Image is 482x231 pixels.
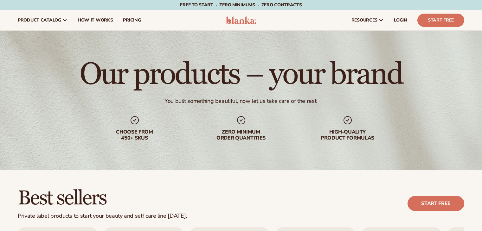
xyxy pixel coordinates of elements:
img: logo [226,16,256,24]
a: LOGIN [389,10,412,30]
a: pricing [118,10,146,30]
a: How It Works [73,10,118,30]
span: How It Works [78,18,113,23]
a: resources [346,10,389,30]
span: resources [351,18,377,23]
div: High-quality product formulas [307,129,388,141]
h2: Best sellers [18,188,187,209]
div: Choose from 450+ Skus [94,129,175,141]
span: Free to start · ZERO minimums · ZERO contracts [180,2,302,8]
div: Zero minimum order quantities [201,129,282,141]
h1: Our products – your brand [80,59,402,90]
a: product catalog [13,10,73,30]
span: pricing [123,18,141,23]
span: LOGIN [394,18,407,23]
div: You built something beautiful, now let us take care of the rest. [164,97,318,105]
span: product catalog [18,18,61,23]
div: Private label products to start your beauty and self care line [DATE]. [18,213,187,220]
a: Start Free [417,14,464,27]
a: Start free [408,196,464,211]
